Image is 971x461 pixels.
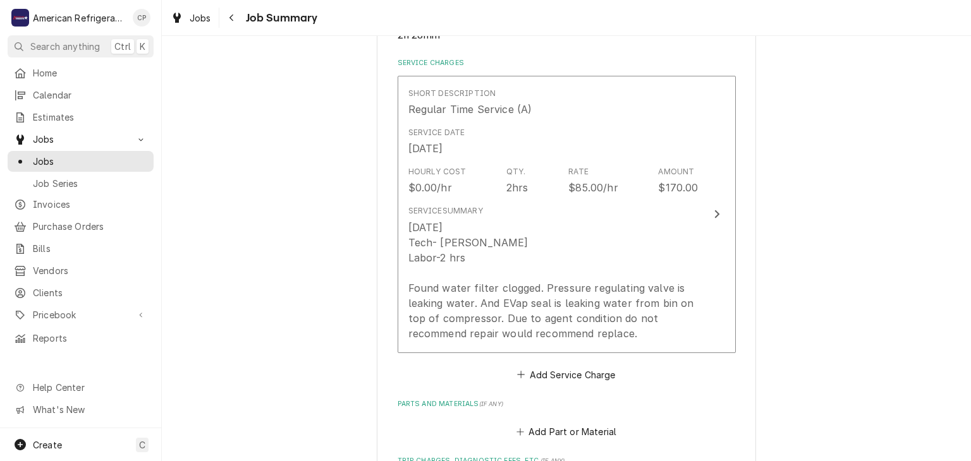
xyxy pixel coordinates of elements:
span: Home [33,66,147,80]
a: Home [8,63,154,83]
a: Bills [8,238,154,259]
span: Pricebook [33,308,128,321]
span: Bills [33,242,147,255]
button: Add Service Charge [515,366,618,383]
a: Job Series [8,173,154,194]
span: ( if any ) [479,400,503,407]
div: Hourly Cost [408,166,467,177]
span: Reports [33,332,147,345]
span: Job Summary [242,9,318,27]
div: Service Summary [408,205,483,217]
a: Vendors [8,260,154,281]
button: Update Line Item [398,76,736,353]
div: Service Charges [398,58,736,383]
div: $170.00 [658,180,698,195]
span: Purchase Orders [33,220,147,233]
div: Cordel Pyle's Avatar [133,9,150,27]
span: Invoices [33,198,147,211]
div: American Refrigeration LLC [33,11,126,25]
div: Service Date [408,127,465,138]
span: Clients [33,286,147,299]
button: Add Part or Material [514,423,618,441]
a: Reports [8,328,154,349]
div: Qty. [506,166,526,177]
span: Jobs [33,155,147,168]
span: C [139,438,145,452]
label: Service Charges [398,58,736,68]
div: Rate [568,166,589,177]
a: Go to Jobs [8,129,154,150]
span: Calendar [33,88,147,102]
div: [DATE] [408,141,443,156]
span: Job Series [33,177,147,190]
div: Short Description [408,88,496,99]
a: Go to What's New [8,399,154,420]
span: Jobs [190,11,211,25]
span: Create [33,440,62,450]
div: Parts and Materials [398,399,736,441]
button: Search anythingCtrlK [8,35,154,57]
a: Estimates [8,107,154,128]
span: Estimates [33,111,147,124]
span: Vendors [33,264,147,277]
label: Parts and Materials [398,399,736,409]
div: Amount [658,166,694,177]
span: Search anything [30,40,100,53]
span: Ctrl [114,40,131,53]
span: Jobs [33,133,128,146]
a: Go to Help Center [8,377,154,398]
div: American Refrigeration LLC's Avatar [11,9,29,27]
a: Jobs [166,8,216,28]
a: Jobs [8,151,154,172]
span: K [140,40,145,53]
span: What's New [33,403,146,416]
a: Clients [8,282,154,303]
div: 2hrs [506,180,528,195]
button: Navigate back [222,8,242,28]
div: $85.00/hr [568,180,618,195]
div: $0.00/hr [408,180,452,195]
div: [DATE] Tech- [PERSON_NAME] Labor-2 hrs Found water filter clogged. Pressure regulating valve is l... [408,220,699,341]
a: Purchase Orders [8,216,154,237]
span: Help Center [33,381,146,394]
div: A [11,9,29,27]
div: CP [133,9,150,27]
a: Calendar [8,85,154,105]
a: Go to Pricebook [8,304,154,325]
div: Regular Time Service (A) [408,102,532,117]
a: Invoices [8,194,154,215]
